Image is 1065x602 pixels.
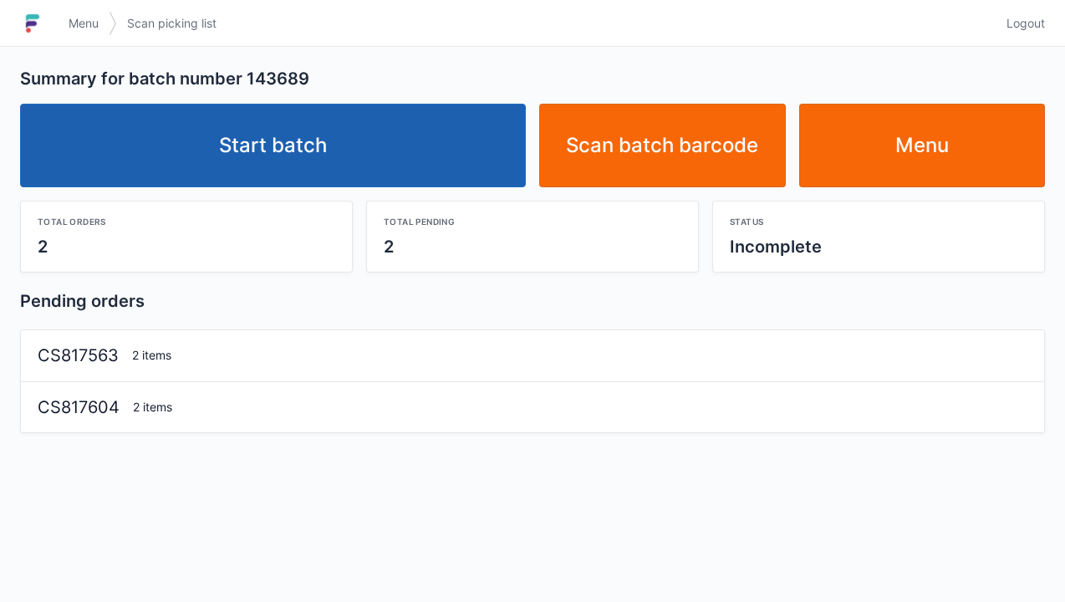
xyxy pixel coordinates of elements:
div: CS817604 [31,395,126,420]
a: Scan batch barcode [539,104,786,187]
div: 2 [384,235,681,258]
img: logo-small.jpg [20,10,45,37]
h2: Pending orders [20,289,1045,313]
a: Start batch [20,104,526,187]
span: Logout [1006,15,1045,32]
a: Menu [799,104,1046,187]
img: svg> [109,3,117,43]
div: CS817563 [31,344,125,368]
div: Total orders [38,215,335,228]
a: Logout [996,8,1045,38]
div: 2 items [126,399,1034,416]
div: Incomplete [730,235,1027,258]
span: Menu [69,15,99,32]
h2: Summary for batch number 143689 [20,67,1045,90]
div: Status [730,215,1027,228]
a: Menu [59,8,109,38]
div: 2 [38,235,335,258]
a: Scan picking list [117,8,227,38]
span: Scan picking list [127,15,217,32]
div: 2 items [125,347,1034,364]
div: Total pending [384,215,681,228]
